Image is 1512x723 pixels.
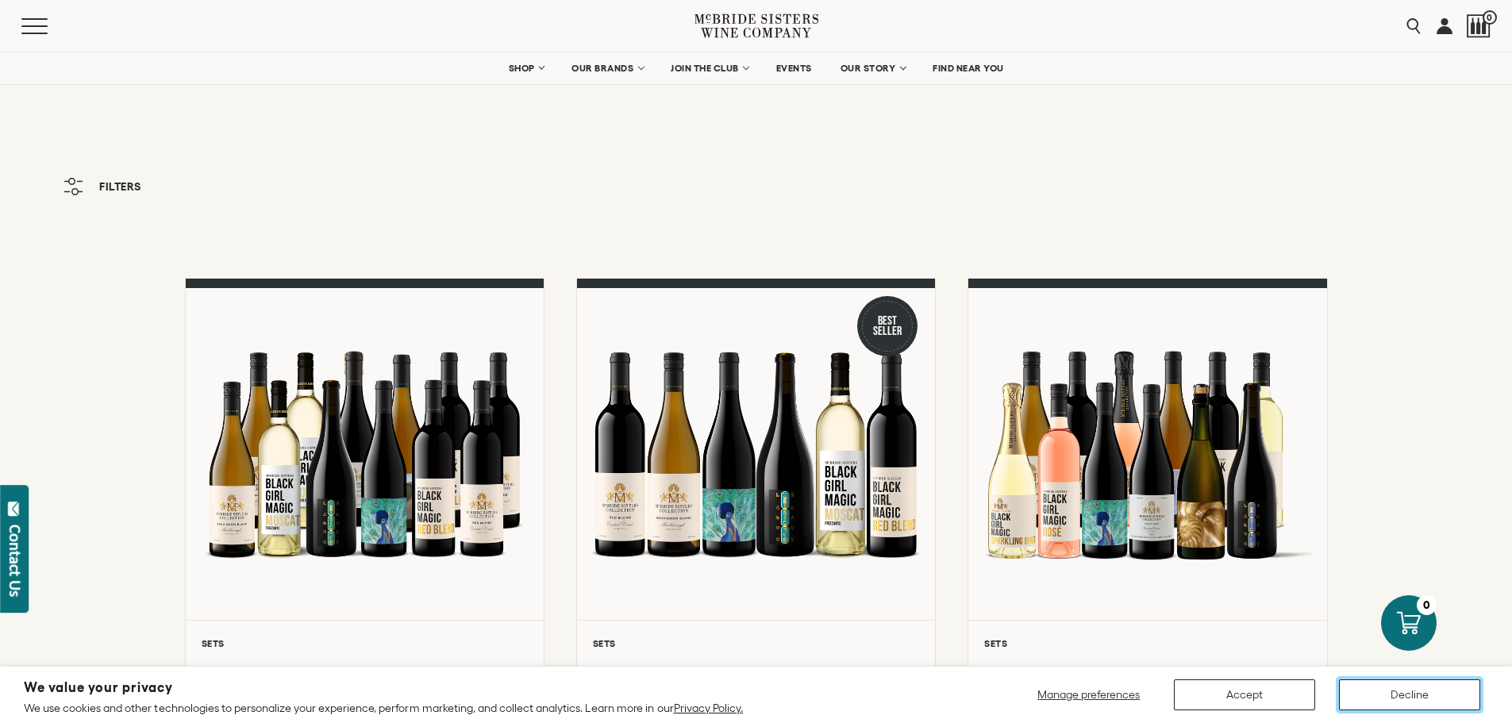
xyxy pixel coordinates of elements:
span: SHOP [508,63,535,74]
span: FIND NEAR YOU [933,63,1004,74]
p: We use cookies and other technologies to personalize your experience, perform marketing, and coll... [24,701,743,715]
button: Decline [1339,679,1480,710]
span: 0 [1483,10,1497,25]
a: OUR BRANDS [561,52,652,84]
a: JOIN THE CLUB [660,52,758,84]
span: Manage preferences [1037,688,1140,701]
button: Accept [1174,679,1315,710]
div: Contact Us [7,525,23,597]
span: OUR STORY [841,63,896,74]
span: Filters [99,181,141,192]
button: Mobile Menu Trigger [21,18,79,34]
div: 0 [1417,595,1437,615]
button: Manage preferences [1028,679,1150,710]
a: OUR STORY [830,52,915,84]
h6: Sets [984,638,1310,648]
a: Privacy Policy. [674,702,743,714]
span: EVENTS [776,63,812,74]
a: FIND NEAR YOU [922,52,1014,84]
a: EVENTS [766,52,822,84]
h6: Sets [202,638,528,648]
span: JOIN THE CLUB [671,63,739,74]
h6: Sets [593,638,919,648]
span: OUR BRANDS [571,63,633,74]
h2: We value your privacy [24,681,743,694]
a: SHOP [498,52,553,84]
button: Filters [56,170,149,203]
